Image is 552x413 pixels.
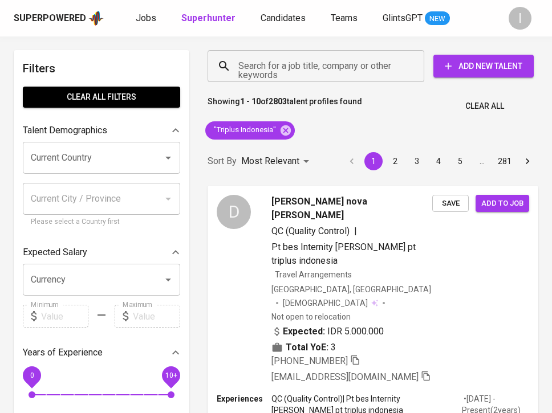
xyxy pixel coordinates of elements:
div: "Triplus Indonesia" [205,121,295,140]
button: Save [432,195,469,212]
button: Clear All filters [23,87,180,108]
p: Talent Demographics [23,124,107,137]
p: Please select a Country first [31,216,172,228]
a: Superhunter [181,11,238,26]
span: "Triplus Indonesia" [205,125,283,136]
div: Talent Demographics [23,119,180,142]
button: Go to page 3 [408,152,426,170]
div: Years of Experience [23,341,180,364]
span: [EMAIL_ADDRESS][DOMAIN_NAME] [271,371,419,382]
span: NEW [425,13,450,24]
p: Experiences [217,393,271,404]
span: [PHONE_NUMBER] [271,355,348,366]
span: Clear All filters [32,90,171,104]
div: … [473,156,491,167]
input: Value [133,305,180,328]
button: Go to page 5 [451,152,469,170]
span: [DEMOGRAPHIC_DATA] [283,297,370,309]
span: Add New Talent [443,59,525,73]
div: Superpowered [14,12,86,25]
button: Open [160,272,176,288]
span: Save [438,197,463,210]
button: Add New Talent [433,55,534,77]
span: GlintsGPT [383,13,423,23]
img: app logo [88,10,104,27]
button: Clear All [461,96,509,117]
b: Superhunter [181,13,236,23]
button: Go to page 2 [386,152,404,170]
a: Candidates [261,11,308,26]
button: page 1 [364,152,383,170]
b: Expected: [283,325,325,338]
button: Open [160,150,176,166]
h6: Filters [23,59,180,77]
span: Add to job [481,197,523,210]
input: Value [41,305,88,328]
span: Travel Arrangements [275,270,352,279]
span: [PERSON_NAME] nova [PERSON_NAME] [271,195,432,222]
span: 3 [331,341,336,354]
span: QC (Quality Control) [271,226,350,236]
p: Expected Salary [23,246,87,259]
b: Total YoE: [286,341,328,354]
button: Go to next page [518,152,537,170]
p: Showing of talent profiles found [208,96,362,117]
p: Most Relevant [241,154,299,168]
span: Pt bes Internity [PERSON_NAME] pt triplus indonesia [271,242,416,266]
span: 10+ [165,371,177,379]
span: Clear All [465,99,504,113]
p: Not open to relocation [271,311,351,322]
div: D [217,195,251,229]
button: Add to job [476,195,529,212]
span: 0 [30,371,34,379]
div: IDR 5.000.000 [271,325,384,338]
a: GlintsGPT NEW [383,11,450,26]
div: Expected Salary [23,241,180,264]
p: Years of Experience [23,346,103,359]
div: Most Relevant [241,151,313,172]
span: | [354,224,357,238]
button: Go to page 4 [429,152,448,170]
b: 1 - 10 [240,97,261,106]
a: Jobs [136,11,159,26]
button: Go to page 281 [494,152,515,170]
span: Jobs [136,13,156,23]
a: Superpoweredapp logo [14,10,104,27]
b: 2803 [269,97,287,106]
div: [GEOGRAPHIC_DATA], [GEOGRAPHIC_DATA] [271,284,431,295]
span: Teams [331,13,358,23]
span: Candidates [261,13,306,23]
nav: pagination navigation [341,152,538,170]
div: I [509,7,531,30]
p: Sort By [208,154,237,168]
a: Teams [331,11,360,26]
